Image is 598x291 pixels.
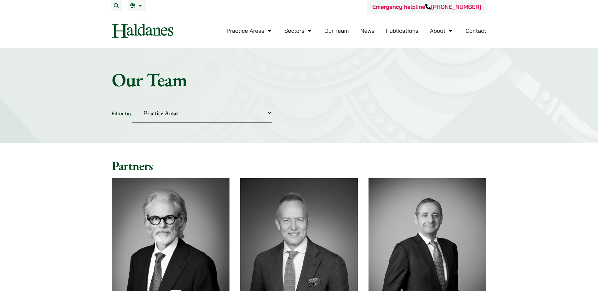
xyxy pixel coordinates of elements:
a: News [360,27,374,34]
a: Practice Areas [227,27,273,34]
h2: Partners [112,158,486,173]
a: Emergency helpline[PHONE_NUMBER] [372,3,481,10]
a: EN [130,3,144,8]
a: About [430,27,454,34]
a: Publications [386,27,419,34]
a: Our Team [324,27,349,34]
label: Filter by [112,110,131,117]
a: Sectors [284,27,313,34]
img: Logo of Haldanes [112,24,173,38]
h1: Our Team [112,68,486,91]
a: Contact [466,27,486,34]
